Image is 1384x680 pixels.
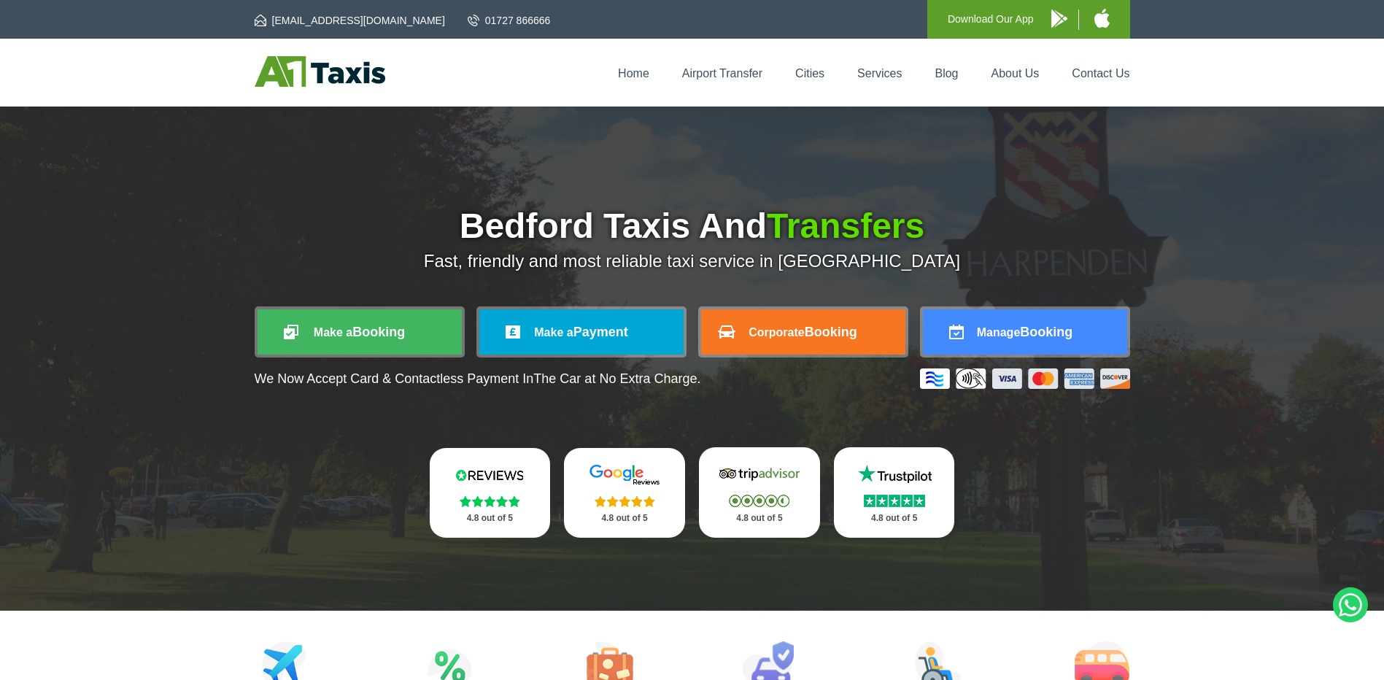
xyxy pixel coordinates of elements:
[923,309,1127,355] a: ManageBooking
[460,495,520,507] img: Stars
[767,206,924,245] span: Transfers
[446,464,533,486] img: Reviews.io
[1072,67,1129,80] a: Contact Us
[564,448,685,538] a: Google Stars 4.8 out of 5
[701,309,905,355] a: CorporateBooking
[258,309,462,355] a: Make aBooking
[255,371,701,387] p: We Now Accept Card & Contactless Payment In
[991,67,1040,80] a: About Us
[595,495,655,507] img: Stars
[716,463,803,485] img: Tripadvisor
[468,13,551,28] a: 01727 866666
[255,209,1130,244] h1: Bedford Taxis And
[255,56,385,87] img: A1 Taxis St Albans LTD
[682,67,762,80] a: Airport Transfer
[255,13,445,28] a: [EMAIL_ADDRESS][DOMAIN_NAME]
[834,447,955,538] a: Trustpilot Stars 4.8 out of 5
[749,326,804,339] span: Corporate
[534,326,573,339] span: Make a
[1094,9,1110,28] img: A1 Taxis iPhone App
[314,326,352,339] span: Make a
[581,464,668,486] img: Google
[948,10,1034,28] p: Download Our App
[699,447,820,538] a: Tripadvisor Stars 4.8 out of 5
[851,463,938,485] img: Trustpilot
[580,509,669,528] p: 4.8 out of 5
[479,309,684,355] a: Make aPayment
[857,67,902,80] a: Services
[1051,9,1067,28] img: A1 Taxis Android App
[1184,648,1377,680] iframe: chat widget
[795,67,824,80] a: Cities
[935,67,958,80] a: Blog
[618,67,649,80] a: Home
[533,371,700,386] span: The Car at No Extra Charge.
[430,448,551,538] a: Reviews.io Stars 4.8 out of 5
[715,509,804,528] p: 4.8 out of 5
[864,495,925,507] img: Stars
[977,326,1021,339] span: Manage
[255,251,1130,271] p: Fast, friendly and most reliable taxi service in [GEOGRAPHIC_DATA]
[446,509,535,528] p: 4.8 out of 5
[850,509,939,528] p: 4.8 out of 5
[729,495,789,507] img: Stars
[920,368,1130,389] img: Credit And Debit Cards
